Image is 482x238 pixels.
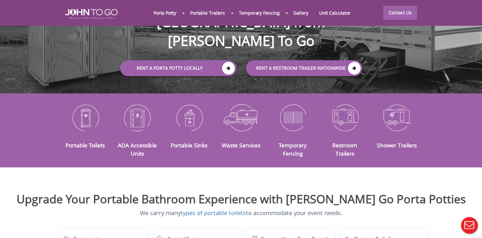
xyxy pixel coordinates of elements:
a: ADA Accessible Units [118,141,157,157]
img: Portable-Toilets-icon_N.png [64,101,107,134]
p: We carry many to accommodate your event needs. [5,209,477,217]
a: Temporary Fencing [234,6,285,20]
img: Restroom-Trailers-icon_N.png [324,101,366,134]
a: Porta Potty [148,6,182,20]
a: Waste Services [222,141,260,149]
img: Waste-Services-icon_N.png [220,101,262,134]
a: rent a RESTROOM TRAILER Nationwide [246,60,362,76]
a: types of portable toilets [181,209,246,217]
a: Gallery [288,6,313,20]
a: Portable Toilets [66,141,105,149]
a: Unit Calculator [314,6,356,20]
h2: Upgrade Your Portable Bathroom Experience with [PERSON_NAME] Go Porta Potties [5,193,477,206]
img: JOHN to go [65,9,118,19]
a: Contact Us [383,6,417,20]
a: Rent a Porta Potty Locally [120,60,236,76]
a: Portable Trailers [185,6,230,20]
img: Shower-Trailers-icon_N.png [376,101,418,134]
img: Portable-Sinks-icon_N.png [168,101,210,134]
a: Restroom Trailers [332,141,357,157]
a: Temporary Fencing [279,141,307,157]
a: Shower Trailers [377,141,416,149]
img: Temporary-Fencing-cion_N.png [272,101,314,134]
a: Portable Sinks [171,141,207,149]
img: ADA-Accessible-Units-icon_N.png [116,101,158,134]
button: Live Chat [457,213,482,238]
